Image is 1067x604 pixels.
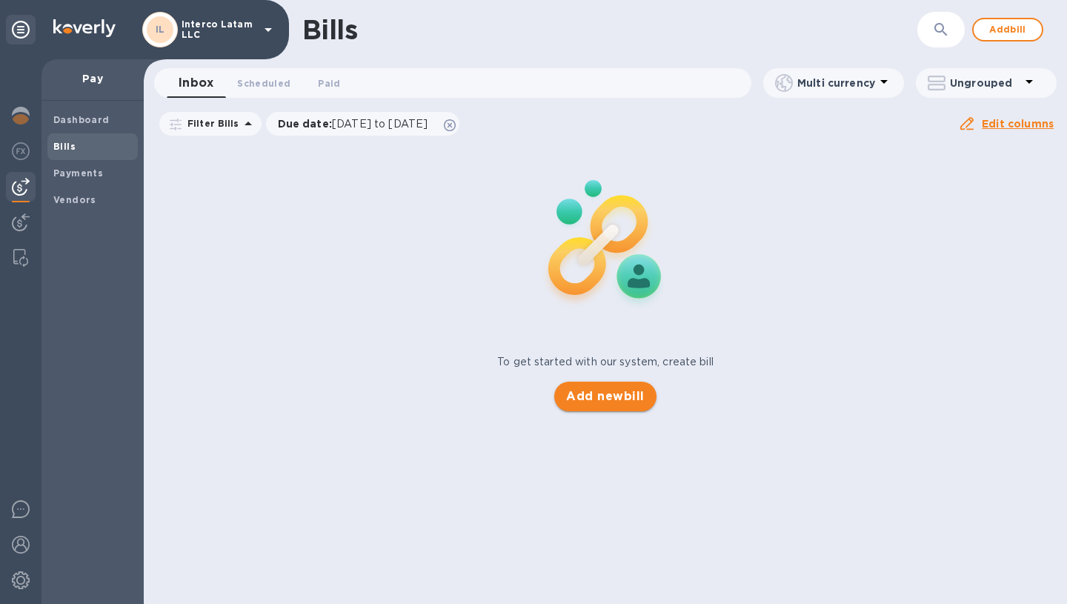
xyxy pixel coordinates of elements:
p: Pay [53,71,132,86]
p: Interco Latam LLC [182,19,256,40]
span: [DATE] to [DATE] [332,118,428,130]
span: Add new bill [566,388,644,405]
h1: Bills [302,14,357,45]
p: Ungrouped [950,76,1020,90]
b: Dashboard [53,114,110,125]
img: Foreign exchange [12,142,30,160]
b: Vendors [53,194,96,205]
span: Add bill [985,21,1030,39]
div: Unpin categories [6,15,36,44]
button: Add newbill [554,382,656,411]
button: Addbill [972,18,1043,42]
img: Logo [53,19,116,37]
p: Filter Bills [182,117,239,130]
span: Inbox [179,73,213,93]
p: Due date : [278,116,436,131]
p: To get started with our system, create bill [497,354,714,370]
p: Multi currency [797,76,875,90]
div: Due date:[DATE] to [DATE] [266,112,460,136]
u: Edit columns [982,118,1054,130]
b: Bills [53,141,76,152]
span: Scheduled [237,76,290,91]
b: IL [156,24,165,35]
b: Payments [53,167,103,179]
span: Paid [318,76,340,91]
